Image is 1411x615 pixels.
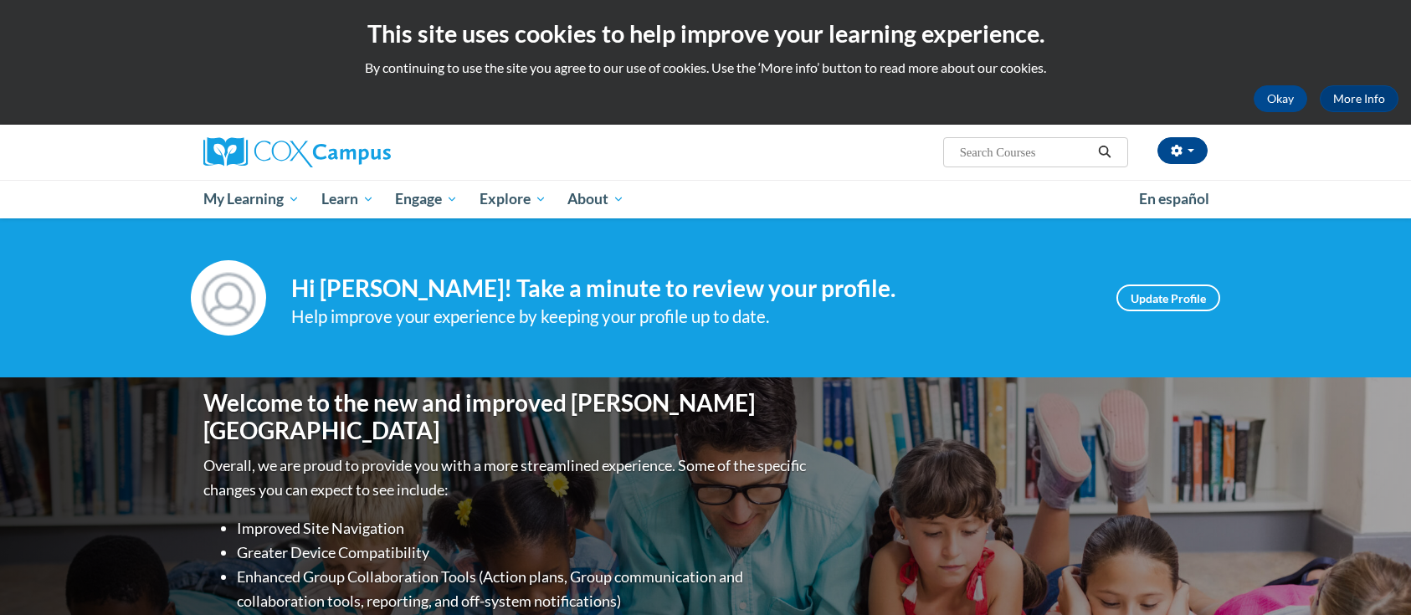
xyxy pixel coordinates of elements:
[203,189,300,209] span: My Learning
[1344,548,1398,602] iframe: Button to launch messaging window
[203,137,521,167] a: Cox Campus
[1157,137,1208,164] button: Account Settings
[1128,182,1220,217] a: En español
[1320,85,1398,112] a: More Info
[321,189,374,209] span: Learn
[291,303,1091,331] div: Help improve your experience by keeping your profile up to date.
[395,189,458,209] span: Engage
[958,142,1092,162] input: Search Courses
[567,189,624,209] span: About
[310,180,385,218] a: Learn
[203,137,391,167] img: Cox Campus
[291,274,1091,303] h4: Hi [PERSON_NAME]! Take a minute to review your profile.
[178,180,1233,218] div: Main menu
[237,565,810,613] li: Enhanced Group Collaboration Tools (Action plans, Group communication and collaboration tools, re...
[191,260,266,336] img: Profile Image
[13,59,1398,77] p: By continuing to use the site you agree to our use of cookies. Use the ‘More info’ button to read...
[1139,190,1209,208] span: En español
[237,541,810,565] li: Greater Device Compatibility
[480,189,546,209] span: Explore
[557,180,636,218] a: About
[469,180,557,218] a: Explore
[384,180,469,218] a: Engage
[1116,284,1220,311] a: Update Profile
[13,17,1398,50] h2: This site uses cookies to help improve your learning experience.
[1092,142,1117,162] button: Search
[203,389,810,445] h1: Welcome to the new and improved [PERSON_NAME][GEOGRAPHIC_DATA]
[237,516,810,541] li: Improved Site Navigation
[1254,85,1307,112] button: Okay
[203,454,810,502] p: Overall, we are proud to provide you with a more streamlined experience. Some of the specific cha...
[192,180,310,218] a: My Learning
